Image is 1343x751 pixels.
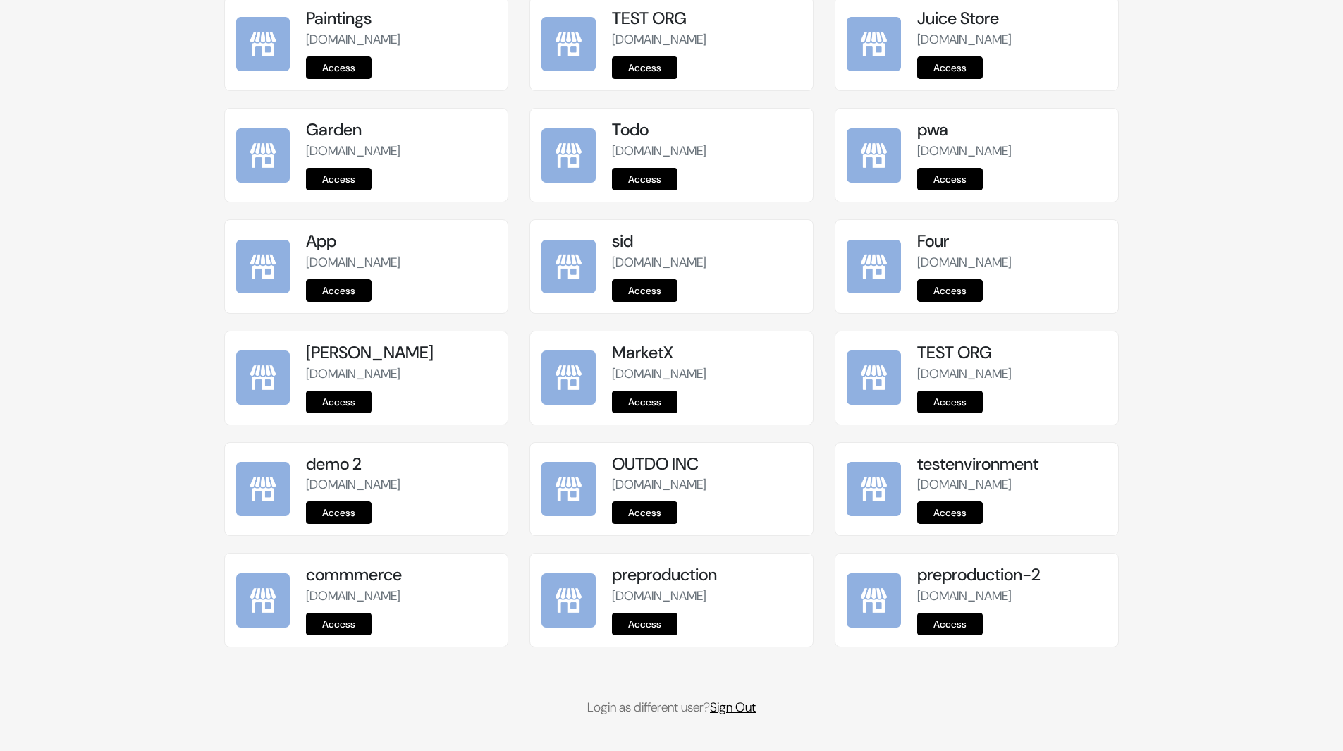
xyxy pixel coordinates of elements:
[612,391,677,413] a: Access
[306,454,496,475] h5: demo 2
[612,120,802,140] h5: Todo
[917,231,1107,252] h5: Four
[917,475,1107,494] p: [DOMAIN_NAME]
[917,8,1107,29] h5: Juice Store
[917,120,1107,140] h5: pwa
[224,698,1120,717] p: Login as different user?
[612,30,802,49] p: [DOMAIN_NAME]
[847,573,901,628] img: preproduction-2
[306,565,496,585] h5: commmerce
[236,462,290,516] img: demo 2
[306,587,496,606] p: [DOMAIN_NAME]
[612,168,677,190] a: Access
[541,350,596,405] img: MarketX
[847,128,901,183] img: pwa
[917,565,1107,585] h5: preproduction-2
[917,587,1107,606] p: [DOMAIN_NAME]
[306,475,496,494] p: [DOMAIN_NAME]
[612,231,802,252] h5: sid
[306,613,372,635] a: Access
[612,454,802,475] h5: OUTDO INC
[306,253,496,272] p: [DOMAIN_NAME]
[541,573,596,628] img: preproduction
[612,253,802,272] p: [DOMAIN_NAME]
[236,350,290,405] img: kamal Da
[917,168,983,190] a: Access
[847,240,901,294] img: Four
[847,17,901,71] img: Juice Store
[236,573,290,628] img: commmerce
[306,343,496,363] h5: [PERSON_NAME]
[236,128,290,183] img: Garden
[917,343,1107,363] h5: TEST ORG
[306,56,372,79] a: Access
[306,142,496,161] p: [DOMAIN_NAME]
[306,120,496,140] h5: Garden
[917,501,983,524] a: Access
[306,30,496,49] p: [DOMAIN_NAME]
[917,56,983,79] a: Access
[917,365,1107,384] p: [DOMAIN_NAME]
[612,343,802,363] h5: MarketX
[917,142,1107,161] p: [DOMAIN_NAME]
[306,391,372,413] a: Access
[612,365,802,384] p: [DOMAIN_NAME]
[306,231,496,252] h5: App
[236,17,290,71] img: Paintings
[917,391,983,413] a: Access
[541,17,596,71] img: TEST ORG
[236,240,290,294] img: App
[306,168,372,190] a: Access
[710,699,756,716] a: Sign Out
[612,565,802,585] h5: preproduction
[306,279,372,302] a: Access
[917,279,983,302] a: Access
[306,365,496,384] p: [DOMAIN_NAME]
[612,279,677,302] a: Access
[306,8,496,29] h5: Paintings
[612,587,802,606] p: [DOMAIN_NAME]
[612,613,677,635] a: Access
[917,30,1107,49] p: [DOMAIN_NAME]
[612,142,802,161] p: [DOMAIN_NAME]
[306,501,372,524] a: Access
[541,240,596,294] img: sid
[612,501,677,524] a: Access
[612,475,802,494] p: [DOMAIN_NAME]
[541,462,596,516] img: OUTDO INC
[541,128,596,183] img: Todo
[847,462,901,516] img: testenvironment
[612,8,802,29] h5: TEST ORG
[917,253,1107,272] p: [DOMAIN_NAME]
[847,350,901,405] img: TEST ORG
[917,454,1107,475] h5: testenvironment
[612,56,677,79] a: Access
[917,613,983,635] a: Access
